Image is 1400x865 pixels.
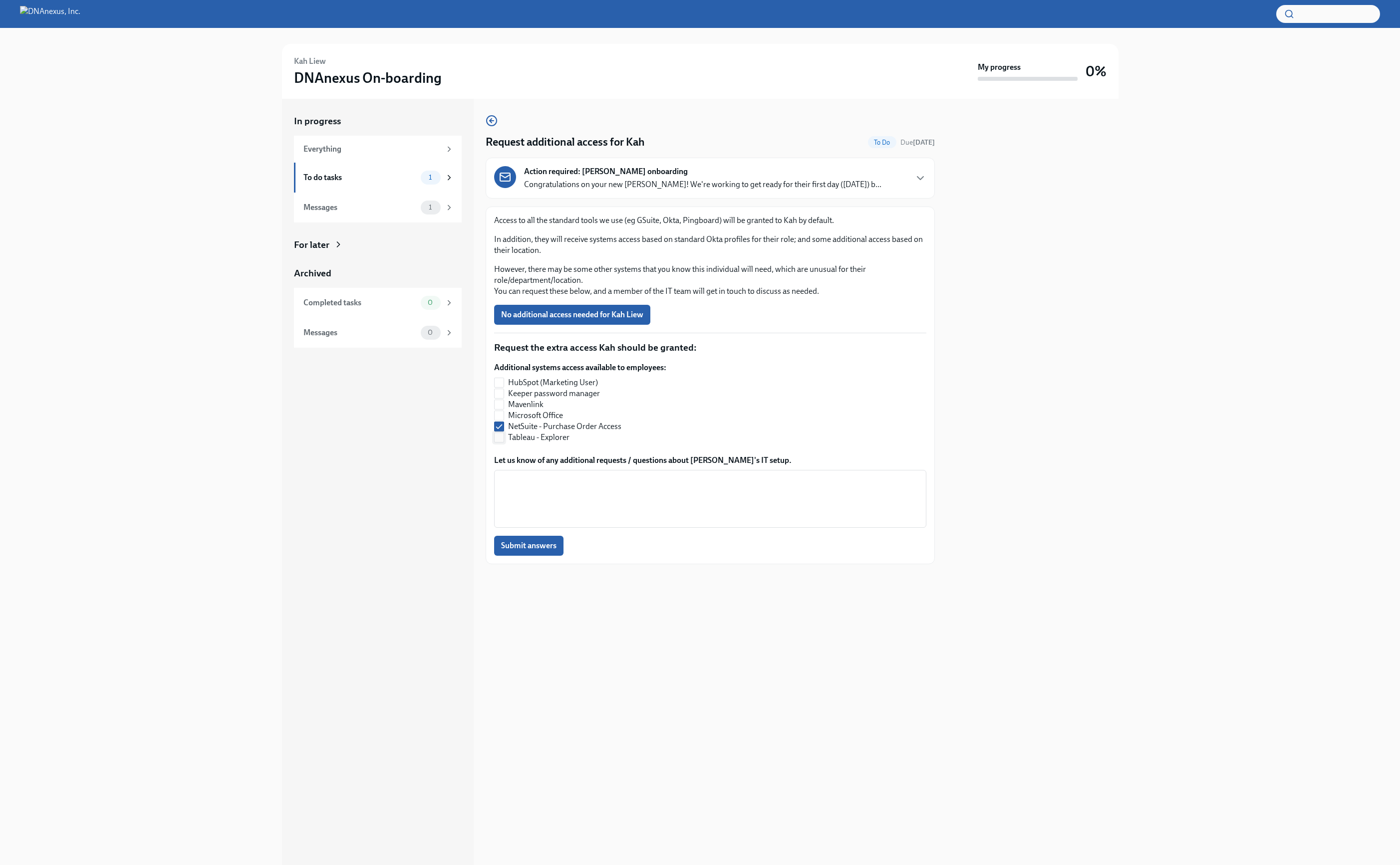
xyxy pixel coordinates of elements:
div: To do tasks [303,172,417,183]
span: October 10th, 2025 08:00 [900,138,935,147]
span: 1 [423,204,438,211]
div: Completed tasks [303,297,417,308]
p: However, there may be some other systems that you know this individual will need, which are unusu... [494,264,926,297]
a: Completed tasks0 [294,288,462,318]
span: Mavenlink [508,399,544,410]
div: Messages [303,202,417,213]
span: 0 [422,329,439,336]
span: HubSpot (Marketing User) [508,377,598,388]
h3: DNAnexus On-boarding [294,69,442,87]
a: Messages1 [294,193,462,222]
span: 1 [423,174,438,181]
button: No additional access needed for Kah Liew [494,305,650,325]
span: Due [900,138,935,147]
span: 0 [422,299,439,306]
a: To do tasks1 [294,163,462,193]
span: Submit answers [501,541,557,551]
div: For later [294,238,329,251]
h3: 0% [1086,62,1107,80]
span: No additional access needed for Kah Liew [501,310,643,320]
h4: Request additional access for Kah [486,135,645,150]
p: Request the extra access Kah should be granted: [494,341,926,354]
strong: Action required: [PERSON_NAME] onboarding [524,166,688,177]
strong: My progress [978,62,1021,73]
h6: Kah Liew [294,56,326,67]
p: Congratulations on your new [PERSON_NAME]! We're working to get ready for their first day ([DATE]... [524,179,881,190]
div: Messages [303,327,417,338]
a: Everything [294,136,462,163]
span: NetSuite - Purchase Order Access [508,421,621,432]
button: Submit answers [494,536,563,556]
p: Access to all the standard tools we use (eg GSuite, Okta, Pingboard) will be granted to Kah by de... [494,215,926,226]
img: DNAnexus, Inc. [20,6,80,22]
span: To Do [868,139,896,146]
span: Tableau - Explorer [508,432,569,443]
a: For later [294,238,462,251]
strong: [DATE] [913,138,935,147]
span: Keeper password manager [508,388,600,399]
label: Additional systems access available to employees: [494,362,666,373]
p: In addition, they will receive systems access based on standard Okta profiles for their role; and... [494,234,926,256]
div: Everything [303,144,441,155]
a: Messages0 [294,318,462,348]
label: Let us know of any additional requests / questions about [PERSON_NAME]'s IT setup. [494,455,926,466]
a: Archived [294,267,462,280]
span: Microsoft Office [508,410,563,421]
a: In progress [294,115,462,128]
